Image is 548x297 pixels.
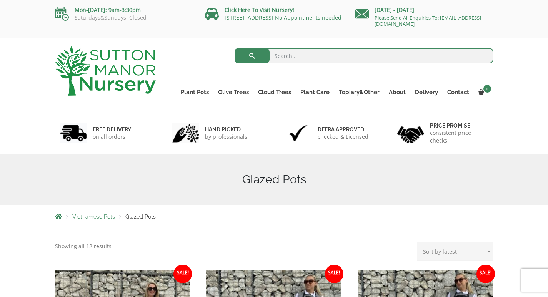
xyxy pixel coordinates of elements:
h6: Defra approved [318,126,368,133]
p: Saturdays&Sundays: Closed [55,15,193,21]
img: 1.jpg [60,123,87,143]
span: 0 [483,85,491,93]
p: [DATE] - [DATE] [355,5,493,15]
p: checked & Licensed [318,133,368,141]
img: 2.jpg [172,123,199,143]
span: Glazed Pots [125,214,156,220]
p: Mon-[DATE]: 9am-3:30pm [55,5,193,15]
a: Plant Pots [176,87,213,98]
a: Delivery [410,87,443,98]
h6: FREE DELIVERY [93,126,131,133]
p: Showing all 12 results [55,242,112,251]
input: Search... [235,48,493,63]
a: Vietnamese Pots [72,214,115,220]
p: consistent price checks [430,129,488,144]
a: Click Here To Visit Nursery! [225,6,294,13]
h6: Price promise [430,122,488,129]
a: Topiary&Other [334,87,384,98]
a: [STREET_ADDRESS] No Appointments needed [225,14,341,21]
img: 4.jpg [397,121,424,145]
p: on all orders [93,133,131,141]
a: Cloud Trees [253,87,296,98]
img: 3.jpg [285,123,312,143]
img: logo [55,46,156,96]
a: 0 [474,87,493,98]
h6: hand picked [205,126,247,133]
a: Plant Care [296,87,334,98]
span: Sale! [476,265,495,283]
select: Shop order [417,242,493,261]
span: Sale! [325,265,343,283]
a: About [384,87,410,98]
a: Please Send All Enquiries To: [EMAIL_ADDRESS][DOMAIN_NAME] [375,14,481,27]
a: Contact [443,87,474,98]
h1: Glazed Pots [55,173,493,186]
nav: Breadcrumbs [55,213,493,219]
span: Sale! [173,265,192,283]
p: by professionals [205,133,247,141]
a: Olive Trees [213,87,253,98]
